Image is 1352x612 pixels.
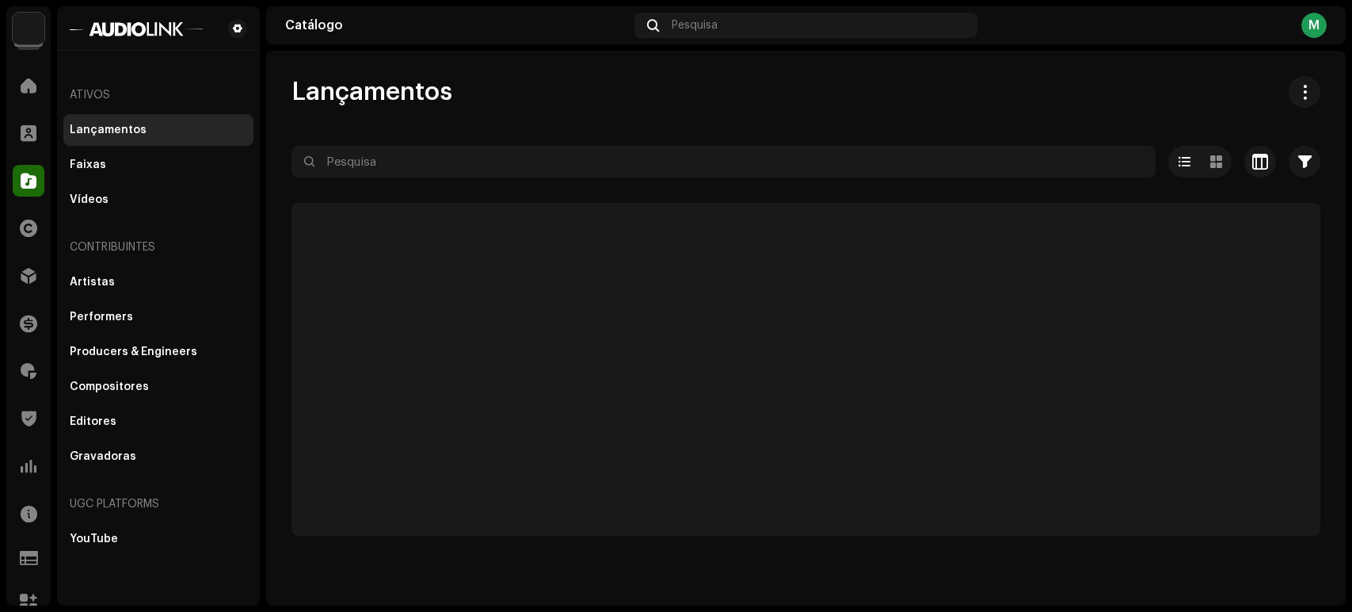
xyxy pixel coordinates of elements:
[63,441,253,472] re-m-nav-item: Gravadoras
[63,406,253,438] re-m-nav-item: Editores
[70,193,109,206] div: Vídeos
[63,76,253,114] re-a-nav-header: Ativos
[63,301,253,333] re-m-nav-item: Performers
[63,371,253,403] re-m-nav-item: Compositores
[63,336,253,368] re-m-nav-item: Producers & Engineers
[70,415,116,428] div: Editores
[70,311,133,323] div: Performers
[63,485,253,523] re-a-nav-header: UGC Platforms
[63,266,253,298] re-m-nav-item: Artistas
[63,114,253,146] re-m-nav-item: Lançamentos
[1301,13,1327,38] div: M
[70,346,197,358] div: Producers & Engineers
[70,124,147,136] div: Lançamentos
[13,13,44,44] img: 730b9dfe-18b5-4111-b483-f30b0c182d82
[63,228,253,266] re-a-nav-header: Contribuintes
[291,76,452,108] span: Lançamentos
[70,381,149,393] div: Compositores
[63,184,253,216] re-m-nav-item: Vídeos
[70,276,115,289] div: Artistas
[70,19,203,38] img: 1601779f-85bc-4fc7-87b8-abcd1ae7544a
[70,533,118,545] div: YouTube
[70,450,136,463] div: Gravadoras
[63,149,253,181] re-m-nav-item: Faixas
[672,19,718,32] span: Pesquisa
[285,19,628,32] div: Catálogo
[291,146,1156,178] input: Pesquisa
[63,523,253,555] re-m-nav-item: YouTube
[70,159,106,171] div: Faixas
